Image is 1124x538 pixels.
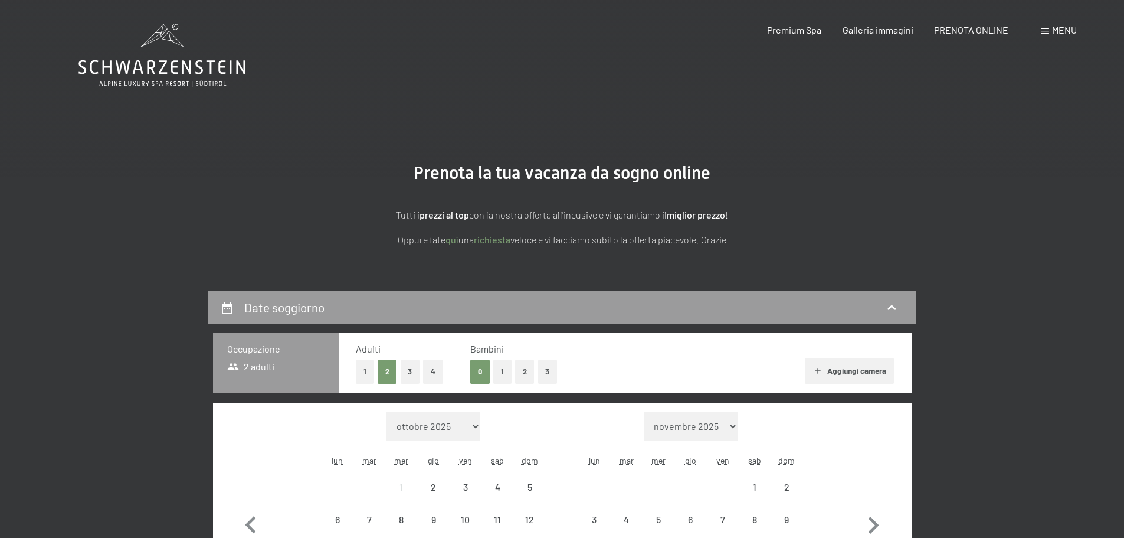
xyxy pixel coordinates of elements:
h3: Occupazione [227,343,325,356]
p: Tutti i con la nostra offerta all'incusive e vi garantiamo il ! [267,207,857,223]
abbr: mercoledì [394,455,408,465]
div: arrivo/check-in non effettuabile [385,504,417,536]
div: Mon Nov 03 2025 [578,504,610,536]
button: 2 [378,360,397,384]
div: arrivo/check-in non effettuabile [353,504,385,536]
div: Tue Nov 04 2025 [611,504,643,536]
button: 4 [423,360,443,384]
div: 4 [483,482,512,512]
button: 1 [493,360,512,384]
div: Tue Oct 07 2025 [353,504,385,536]
div: Sat Nov 01 2025 [739,471,771,503]
div: Thu Nov 06 2025 [674,504,706,536]
abbr: giovedì [428,455,439,465]
div: Wed Nov 05 2025 [643,504,674,536]
strong: prezzi al top [420,209,469,220]
span: Bambini [470,343,504,354]
abbr: sabato [491,455,504,465]
div: arrivo/check-in non effettuabile [739,471,771,503]
a: Premium Spa [767,24,821,35]
a: richiesta [474,234,510,245]
div: arrivo/check-in non effettuabile [322,504,353,536]
button: 0 [470,360,490,384]
div: Wed Oct 01 2025 [385,471,417,503]
div: Sun Nov 09 2025 [771,504,802,536]
div: 1 [386,482,416,512]
div: arrivo/check-in non effettuabile [674,504,706,536]
span: Menu [1052,24,1077,35]
button: Aggiungi camera [805,358,894,384]
div: Mon Oct 06 2025 [322,504,353,536]
a: quì [445,234,458,245]
div: arrivo/check-in non effettuabile [706,504,738,536]
abbr: martedì [620,455,634,465]
abbr: venerdì [459,455,472,465]
div: Thu Oct 02 2025 [418,471,450,503]
button: 2 [515,360,535,384]
div: Sun Oct 12 2025 [513,504,545,536]
div: arrivo/check-in non effettuabile [450,504,481,536]
p: Oppure fate una veloce e vi facciamo subito la offerta piacevole. Grazie [267,232,857,247]
button: 1 [356,360,374,384]
div: Sun Nov 02 2025 [771,471,802,503]
div: Sat Nov 08 2025 [739,504,771,536]
div: Fri Oct 03 2025 [450,471,481,503]
div: 5 [515,482,544,512]
div: arrivo/check-in non effettuabile [513,471,545,503]
div: arrivo/check-in non effettuabile [513,504,545,536]
div: arrivo/check-in non effettuabile [611,504,643,536]
div: Sun Oct 05 2025 [513,471,545,503]
div: Thu Oct 09 2025 [418,504,450,536]
div: arrivo/check-in non effettuabile [418,471,450,503]
span: Prenota la tua vacanza da sogno online [414,162,710,183]
div: Fri Nov 07 2025 [706,504,738,536]
a: Galleria immagini [843,24,913,35]
abbr: domenica [778,455,795,465]
abbr: lunedì [332,455,343,465]
div: Wed Oct 08 2025 [385,504,417,536]
div: Sat Oct 04 2025 [481,471,513,503]
div: arrivo/check-in non effettuabile [481,471,513,503]
abbr: mercoledì [651,455,666,465]
abbr: domenica [522,455,538,465]
button: 3 [401,360,420,384]
div: arrivo/check-in non effettuabile [450,471,481,503]
span: 2 adulti [227,360,275,373]
div: Sat Oct 11 2025 [481,504,513,536]
div: 2 [419,482,448,512]
h2: Date soggiorno [244,300,325,315]
abbr: giovedì [685,455,696,465]
div: arrivo/check-in non effettuabile [481,504,513,536]
div: Fri Oct 10 2025 [450,504,481,536]
span: Adulti [356,343,381,354]
strong: miglior prezzo [667,209,725,220]
div: 2 [772,482,801,512]
abbr: sabato [748,455,761,465]
div: arrivo/check-in non effettuabile [418,504,450,536]
div: 1 [740,482,769,512]
div: arrivo/check-in non effettuabile [739,504,771,536]
abbr: venerdì [716,455,729,465]
abbr: lunedì [589,455,600,465]
div: arrivo/check-in non effettuabile [643,504,674,536]
div: arrivo/check-in non effettuabile [771,471,802,503]
div: arrivo/check-in non effettuabile [385,471,417,503]
div: arrivo/check-in non effettuabile [771,504,802,536]
div: 3 [451,482,480,512]
button: 3 [538,360,558,384]
abbr: martedì [362,455,376,465]
a: PRENOTA ONLINE [934,24,1008,35]
div: arrivo/check-in non effettuabile [578,504,610,536]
